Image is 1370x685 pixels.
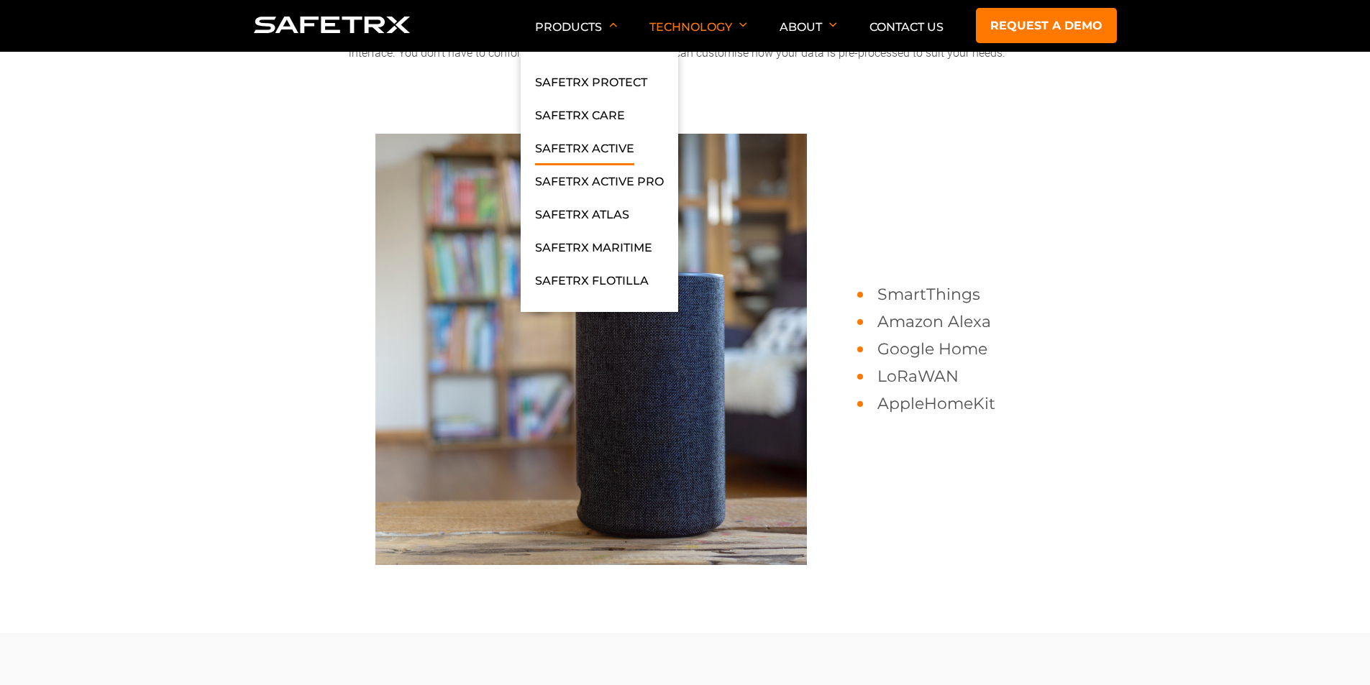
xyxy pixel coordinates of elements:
[535,106,625,132] a: SafeTrx Care
[1298,616,1370,685] div: Chatwidget
[375,134,807,565] img: Black Alexa speaker
[535,139,634,165] a: SafeTrx Active
[976,8,1117,43] a: Request a demo
[535,173,664,198] a: SafeTrx Active Pro
[857,395,995,413] li: AppleHomeKit
[649,20,747,52] p: Technology
[535,206,629,231] a: SafeTrx Atlas
[4,171,13,180] input: Discover More
[1298,616,1370,685] iframe: Chat Widget
[739,22,747,27] img: Arrow down icon
[857,313,995,331] li: Amazon Alexa
[857,285,995,304] li: SmartThings
[254,17,411,33] img: Logo SafeTrx
[535,73,647,99] a: SafeTrx Protect
[780,20,837,52] p: About
[17,172,77,183] span: Discover More
[857,367,995,386] li: LoRaWAN
[4,305,13,315] input: I agree to allow 8 West Consulting to store and process my personal data.*
[829,22,837,27] img: Arrow down icon
[609,22,617,27] img: Arrow down icon
[869,20,944,34] a: Contact Us
[535,20,617,52] p: Products
[17,152,87,163] span: Request a Demo
[857,340,995,359] li: Google Home
[18,304,324,315] p: I agree to allow 8 West Consulting to store and process my personal data.
[4,152,13,161] input: Request a Demo
[535,239,652,265] a: SafeTrx Maritime
[535,272,649,298] a: SafeTrx Flotilla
